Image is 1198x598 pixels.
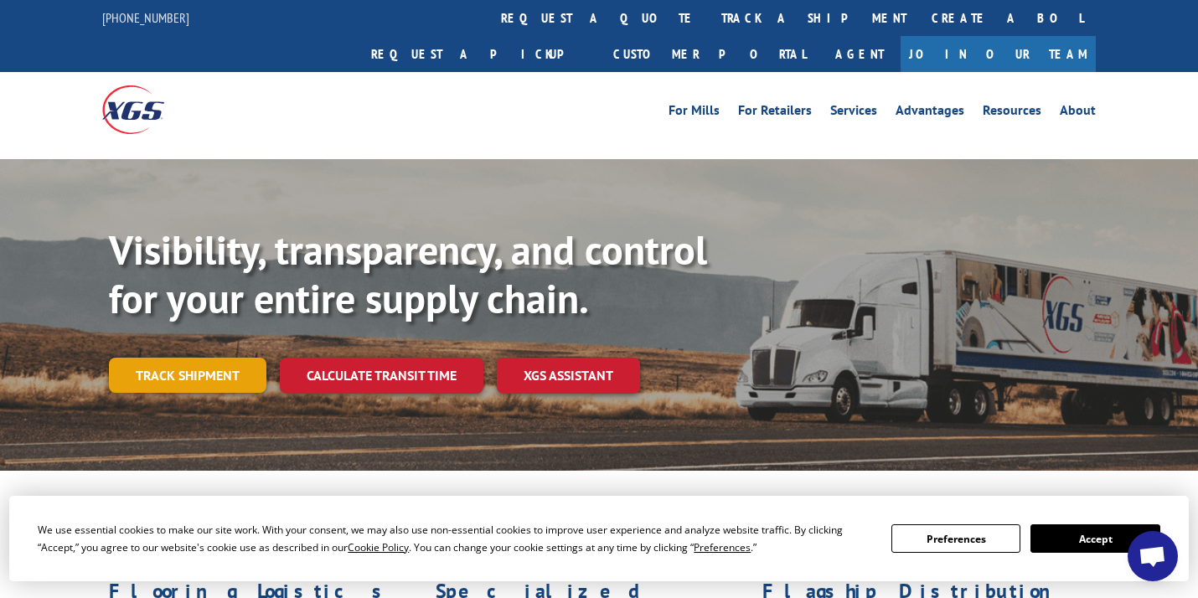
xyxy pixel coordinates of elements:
a: For Retailers [738,104,812,122]
button: Preferences [891,524,1020,553]
a: XGS ASSISTANT [497,358,640,394]
a: Track shipment [109,358,266,393]
a: Calculate transit time [280,358,483,394]
a: Services [830,104,877,122]
a: Resources [983,104,1041,122]
a: Customer Portal [601,36,818,72]
button: Accept [1030,524,1159,553]
div: We use essential cookies to make our site work. With your consent, we may also use non-essential ... [38,521,871,556]
div: Cookie Consent Prompt [9,496,1189,581]
div: Open chat [1128,531,1178,581]
a: For Mills [669,104,720,122]
b: Visibility, transparency, and control for your entire supply chain. [109,224,707,324]
a: [PHONE_NUMBER] [102,9,189,26]
a: Request a pickup [359,36,601,72]
span: Cookie Policy [348,540,409,554]
a: Agent [818,36,901,72]
a: Join Our Team [901,36,1096,72]
a: About [1060,104,1096,122]
span: Preferences [694,540,751,554]
a: Advantages [896,104,964,122]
